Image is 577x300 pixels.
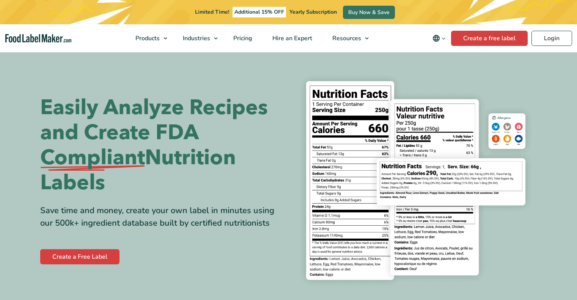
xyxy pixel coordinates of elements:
span: Resources [330,34,362,42]
span: Pricing [231,34,253,42]
a: Create a Free Label [40,249,119,264]
a: Pricing [223,24,261,52]
div: Save time and money, create your own label in minutes using our 500k+ ingredient database built b... [40,204,283,229]
span: Compliant [40,145,145,170]
span: Yearly Subscription [289,8,337,16]
a: Products [126,24,171,52]
h1: Easily Analyze Recipes and Create FDA Nutrition Labels [40,95,283,195]
a: Hire an Expert [263,24,321,52]
a: Login [531,31,572,46]
span: Industries [181,34,211,42]
span: Additional 15% OFF [233,7,286,17]
button: Change language [427,31,451,46]
a: Resources [322,24,373,52]
span: Products [133,34,160,42]
span: Hire an Expert [270,34,313,42]
a: Create a free label [451,31,528,46]
a: Food Label Maker homepage [5,34,71,43]
a: Buy Now & Save [343,6,395,19]
a: Industries [173,24,222,52]
span: Limited Time! [195,8,229,16]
